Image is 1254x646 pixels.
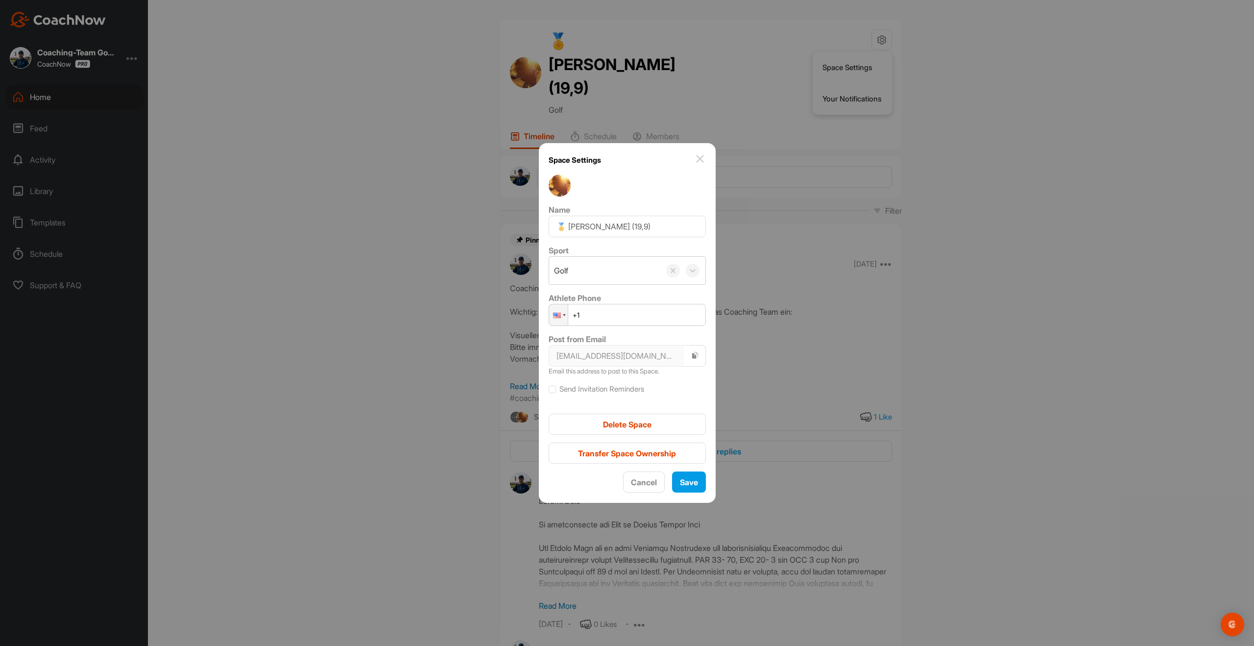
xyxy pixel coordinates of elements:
div: Open Intercom Messenger [1221,613,1244,636]
input: 1 (702) 123-4567 [549,304,706,326]
button: Save [672,472,706,493]
label: Send Invitation Reminders [559,384,644,395]
span: Transfer Space Ownership [578,448,676,458]
div: United States: + 1 [549,304,568,325]
span: Delete Space [603,420,651,429]
span: Save [680,477,698,487]
p: Email this address to post to this Space. [549,367,706,376]
label: Name [549,205,570,215]
img: close [694,153,706,165]
label: Athlete Phone [549,293,601,303]
button: Cancel [623,472,665,493]
button: Transfer Space Ownership [549,443,706,464]
div: Golf [554,265,568,276]
h1: Space Settings [549,153,601,167]
label: Post from Email [549,334,606,344]
button: Delete Space [549,414,706,435]
span: Cancel [631,477,657,487]
img: team [549,174,571,197]
label: Sport [549,246,569,255]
